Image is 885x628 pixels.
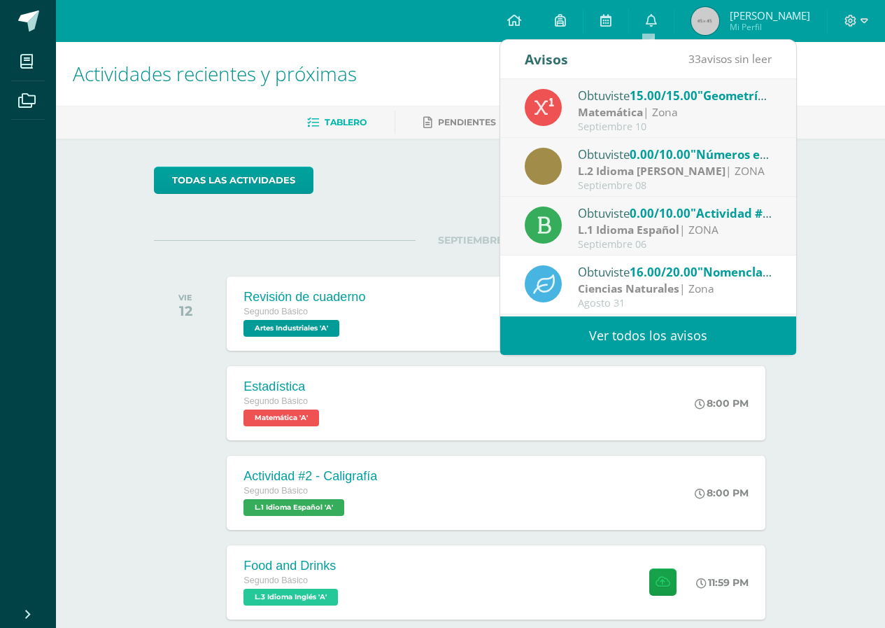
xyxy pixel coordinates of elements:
[578,121,772,133] div: Septiembre 10
[243,379,323,394] div: Estadística
[243,469,377,484] div: Actividad #2 - Caligrafía
[578,204,772,222] div: Obtuviste en
[178,293,192,302] div: VIE
[73,60,357,87] span: Actividades recientes y próximas
[243,559,341,573] div: Food and Drinks
[695,487,749,499] div: 8:00 PM
[307,111,367,134] a: Tablero
[578,86,772,104] div: Obtuviste en
[243,290,365,305] div: Revisión de cuaderno
[578,281,679,296] strong: Ciencias Naturales
[525,40,568,78] div: Avisos
[578,163,725,179] strong: L.2 Idioma [PERSON_NAME]
[243,575,308,585] span: Segundo Básico
[688,51,772,67] span: avisos sin leer
[696,576,749,589] div: 11:59 PM
[578,239,772,251] div: Septiembre 06
[578,104,772,120] div: | Zona
[630,146,691,162] span: 0.00/10.00
[500,316,796,355] a: Ver todos los avisos
[578,263,772,281] div: Obtuviste en
[578,163,772,179] div: | ZONA
[698,264,843,280] span: "Nomenclatura química"
[243,410,319,426] span: Matemática 'A'
[243,307,308,316] span: Segundo Básico
[698,88,770,104] span: "Geometría"
[243,320,339,337] span: Artes Industriales 'A'
[578,222,772,238] div: | ZONA
[630,88,698,104] span: 15.00/15.00
[154,167,313,194] a: todas las Actividades
[325,117,367,127] span: Tablero
[730,21,810,33] span: Mi Perfil
[243,396,308,406] span: Segundo Básico
[688,51,701,67] span: 33
[630,205,691,221] span: 0.00/10.00
[578,298,772,309] div: Agosto 31
[630,264,698,280] span: 16.00/20.00
[243,486,308,496] span: Segundo Básico
[691,7,719,35] img: 45x45
[423,111,558,134] a: Pendientes de entrega
[578,281,772,297] div: | Zona
[578,145,772,163] div: Obtuviste en
[578,180,772,192] div: Septiembre 08
[578,104,643,120] strong: Matemática
[691,205,840,221] span: "Actividad #2 - Caligrafía"
[243,589,338,606] span: L.3 Idioma Inglés 'A'
[416,234,525,246] span: SEPTIEMBRE
[695,397,749,410] div: 8:00 PM
[730,8,810,22] span: [PERSON_NAME]
[438,117,558,127] span: Pendientes de entrega
[578,222,679,237] strong: L.1 Idioma Español
[243,499,344,516] span: L.1 Idioma Español 'A'
[178,302,192,319] div: 12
